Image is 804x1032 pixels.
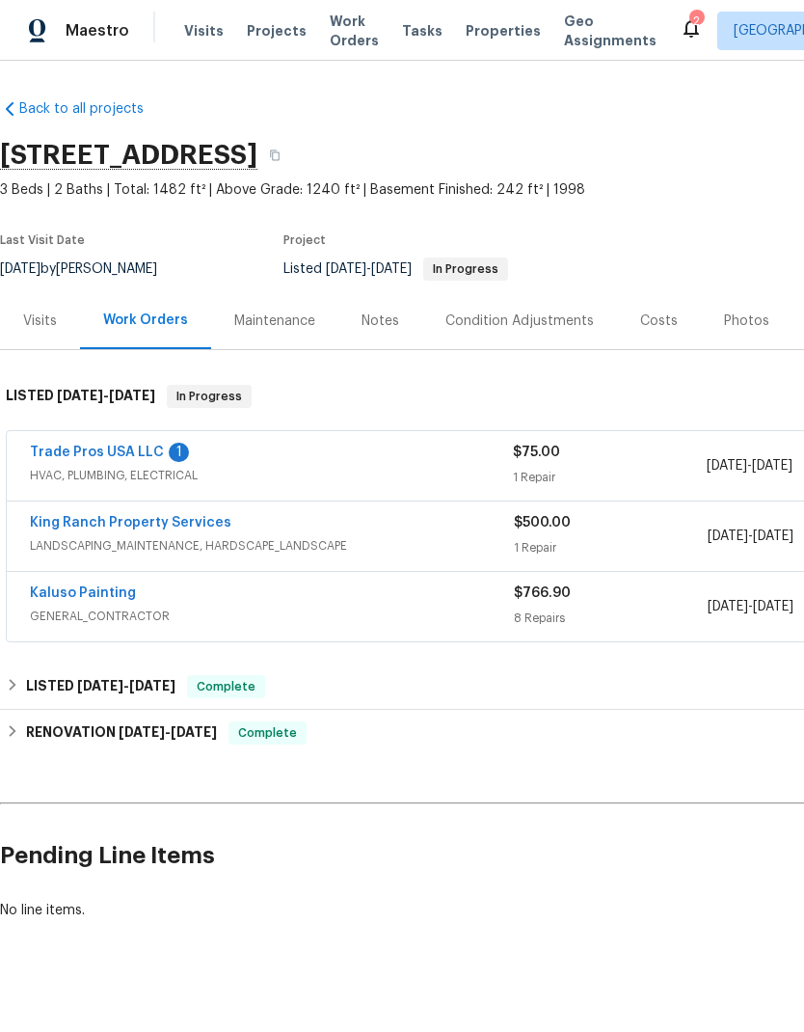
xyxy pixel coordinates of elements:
span: - [77,679,175,693]
span: Properties [466,21,541,41]
span: [DATE] [57,389,103,402]
span: - [707,456,792,475]
span: LANDSCAPING_MAINTENANCE, HARDSCAPE_LANDSCAPE [30,536,514,556]
span: Projects [247,21,307,41]
span: Complete [230,723,305,743]
h6: LISTED [6,385,155,408]
div: Visits [23,312,57,331]
span: [DATE] [753,600,793,613]
span: [DATE] [753,530,793,543]
span: - [708,597,793,616]
span: HVAC, PLUMBING, ELECTRICAL [30,466,513,485]
span: [DATE] [708,600,748,613]
h6: RENOVATION [26,721,217,745]
span: [DATE] [707,459,747,473]
span: [DATE] [77,679,123,693]
a: Trade Pros USA LLC [30,446,164,459]
span: [DATE] [119,725,165,739]
span: [DATE] [109,389,155,402]
span: Work Orders [330,12,379,50]
span: Geo Assignments [564,12,657,50]
h6: LISTED [26,675,175,698]
span: - [119,725,217,739]
div: Maintenance [234,312,315,331]
span: [DATE] [129,679,175,693]
span: [DATE] [752,459,792,473]
div: 8 Repairs [514,609,708,628]
div: 2 [689,12,703,31]
span: $500.00 [514,516,571,530]
span: Tasks [402,24,442,38]
span: [DATE] [326,262,366,276]
span: Complete [189,677,263,696]
span: In Progress [425,263,506,275]
span: Project [283,234,326,246]
div: 1 [169,443,189,462]
a: Kaluso Painting [30,586,136,600]
button: Copy Address [257,138,292,173]
a: King Ranch Property Services [30,516,231,530]
span: - [326,262,412,276]
div: Work Orders [103,311,188,330]
div: Notes [362,312,399,331]
span: Listed [283,262,508,276]
span: GENERAL_CONTRACTOR [30,607,514,626]
span: $766.90 [514,586,571,600]
span: Visits [184,21,224,41]
div: Costs [640,312,678,331]
span: In Progress [169,387,250,406]
span: Maestro [66,21,129,41]
span: [DATE] [708,530,748,543]
div: Photos [724,312,769,331]
span: [DATE] [171,725,217,739]
div: Condition Adjustments [445,312,594,331]
span: - [708,527,793,546]
span: [DATE] [371,262,412,276]
span: $75.00 [513,446,560,459]
div: 1 Repair [513,468,706,487]
span: - [57,389,155,402]
div: 1 Repair [514,538,708,557]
